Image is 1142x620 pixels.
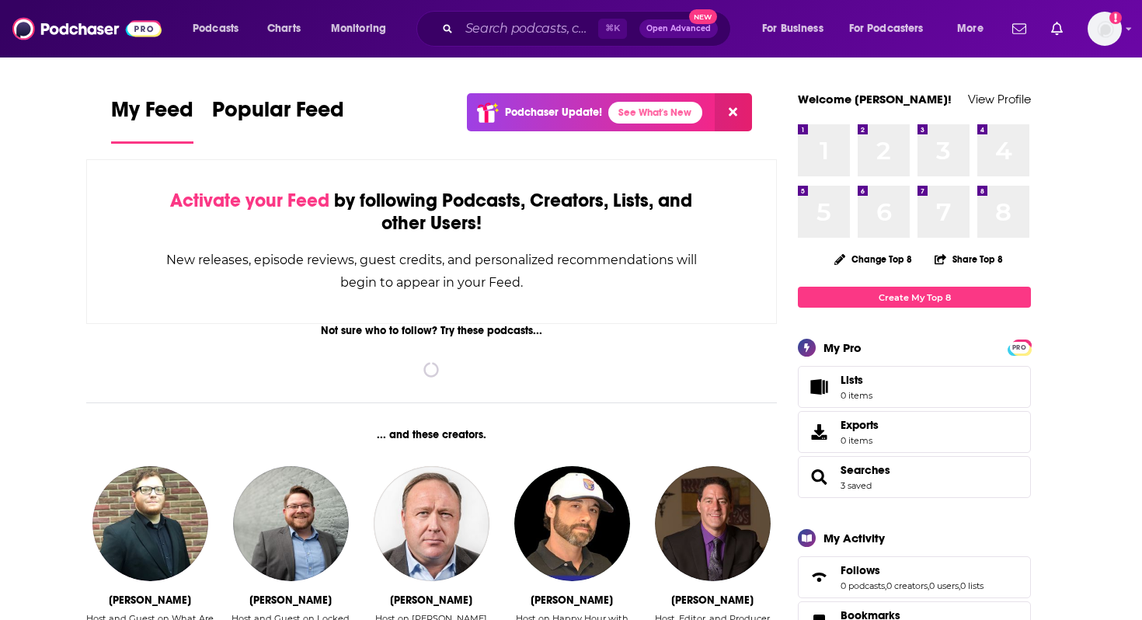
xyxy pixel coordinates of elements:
[212,96,344,132] span: Popular Feed
[798,287,1031,308] a: Create My Top 8
[331,18,386,40] span: Monitoring
[655,466,770,581] img: Andrew Rappaport
[929,580,959,591] a: 0 users
[12,14,162,44] img: Podchaser - Follow, Share and Rate Podcasts
[751,16,843,41] button: open menu
[885,580,886,591] span: ,
[798,456,1031,498] span: Searches
[1109,12,1122,24] svg: Add a profile image
[1088,12,1122,46] button: Show profile menu
[934,244,1004,274] button: Share Top 8
[798,366,1031,408] a: Lists
[823,340,862,355] div: My Pro
[886,580,928,591] a: 0 creators
[86,428,777,441] div: ... and these creators.
[841,435,879,446] span: 0 items
[193,18,238,40] span: Podcasts
[170,189,329,212] span: Activate your Feed
[946,16,1003,41] button: open menu
[431,11,746,47] div: Search podcasts, credits, & more...
[165,190,698,235] div: by following Podcasts, Creators, Lists, and other Users!
[928,580,929,591] span: ,
[1045,16,1069,42] a: Show notifications dropdown
[841,418,879,432] span: Exports
[505,106,602,119] p: Podchaser Update!
[374,466,489,581] img: Alex Jones
[212,96,344,144] a: Popular Feed
[823,531,885,545] div: My Activity
[267,18,301,40] span: Charts
[233,466,348,581] img: Tyler Rowland
[249,594,332,607] div: Tyler Rowland
[639,19,718,38] button: Open AdvancedNew
[514,466,629,581] img: John Hardin
[959,580,960,591] span: ,
[111,96,193,144] a: My Feed
[803,566,834,588] a: Follows
[798,556,1031,598] span: Follows
[841,563,880,577] span: Follows
[1010,341,1029,353] a: PRO
[92,466,207,581] img: James D White
[671,594,754,607] div: Andrew Rappaport
[109,594,191,607] div: James D White
[689,9,717,24] span: New
[1088,12,1122,46] img: User Profile
[841,580,885,591] a: 0 podcasts
[320,16,406,41] button: open menu
[841,480,872,491] a: 3 saved
[849,18,924,40] span: For Podcasters
[608,102,702,124] a: See What's New
[803,376,834,398] span: Lists
[957,18,984,40] span: More
[803,466,834,488] a: Searches
[841,463,890,477] a: Searches
[1088,12,1122,46] span: Logged in as christina_epic
[960,580,984,591] a: 0 lists
[598,19,627,39] span: ⌘ K
[798,92,952,106] a: Welcome [PERSON_NAME]!
[803,421,834,443] span: Exports
[646,25,711,33] span: Open Advanced
[165,249,698,294] div: New releases, episode reviews, guest credits, and personalized recommendations will begin to appe...
[111,96,193,132] span: My Feed
[841,373,872,387] span: Lists
[825,249,921,269] button: Change Top 8
[257,16,310,41] a: Charts
[841,563,984,577] a: Follows
[182,16,259,41] button: open menu
[1006,16,1032,42] a: Show notifications dropdown
[86,324,777,337] div: Not sure who to follow? Try these podcasts...
[390,594,472,607] div: Alex Jones
[798,411,1031,453] a: Exports
[839,16,946,41] button: open menu
[1010,342,1029,354] span: PRO
[968,92,1031,106] a: View Profile
[531,594,613,607] div: John Hardin
[762,18,823,40] span: For Business
[459,16,598,41] input: Search podcasts, credits, & more...
[841,390,872,401] span: 0 items
[841,373,863,387] span: Lists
